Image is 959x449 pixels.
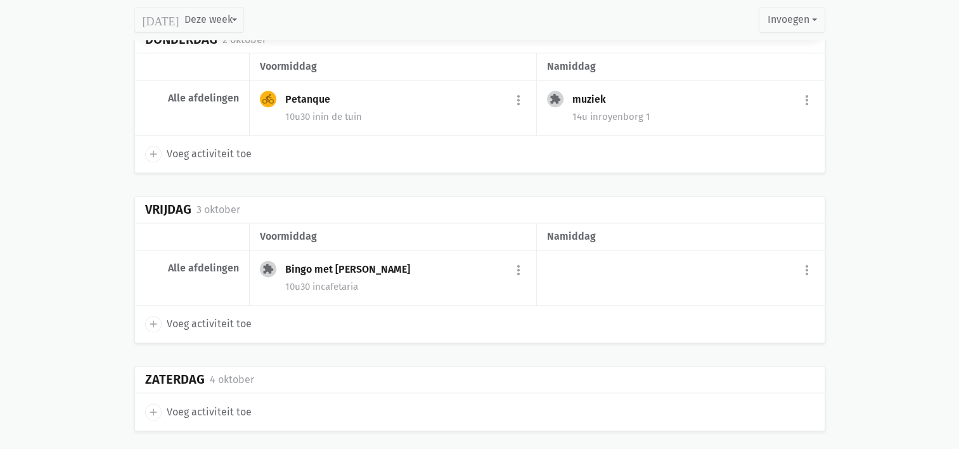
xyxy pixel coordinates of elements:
[759,8,825,33] button: Invoegen
[210,372,254,388] div: 4 oktober
[547,228,814,245] div: namiddag
[285,111,310,122] span: 10u30
[145,92,239,105] div: Alle afdelingen
[145,146,252,162] a: add Voeg activiteit toe
[148,407,159,418] i: add
[145,316,252,332] a: add Voeg activiteit toe
[312,281,358,292] span: cafetaria
[145,403,252,420] a: add Voeg activiteit toe
[145,202,191,217] div: Vrijdag
[196,202,240,218] div: 3 oktober
[285,263,420,276] div: Bingo met [PERSON_NAME]
[134,8,244,33] button: Deze week
[312,281,321,292] span: in
[572,111,588,122] span: 14u
[148,318,159,330] i: add
[167,146,252,162] span: Voeg activiteit toe
[285,281,310,292] span: 10u30
[167,316,252,332] span: Voeg activiteit toe
[143,15,179,26] i: [DATE]
[145,372,205,387] div: Zaterdag
[547,58,814,75] div: namiddag
[590,111,650,122] span: royenborg 1
[285,93,340,106] div: Petanque
[260,58,526,75] div: voormiddag
[148,148,159,160] i: add
[572,93,616,106] div: muziek
[167,404,252,420] span: Voeg activiteit toe
[262,93,274,105] i: directions_bike
[312,111,362,122] span: in de tuin
[590,111,598,122] span: in
[145,262,239,275] div: Alle afdelingen
[312,111,321,122] span: in
[550,93,561,105] i: extension
[260,228,526,245] div: voormiddag
[262,263,274,275] i: extension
